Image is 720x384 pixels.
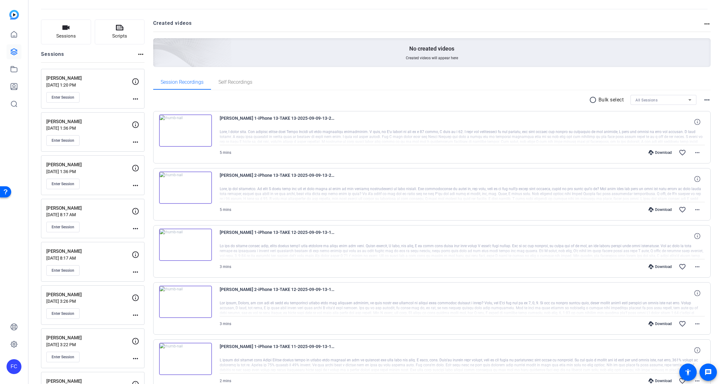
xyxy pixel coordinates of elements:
p: [PERSON_NAME] [46,334,132,342]
p: [PERSON_NAME] [46,205,132,212]
mat-icon: more_horiz [132,225,139,232]
button: Enter Session [46,265,80,276]
mat-icon: more_horiz [132,182,139,189]
mat-icon: more_horiz [132,355,139,362]
span: 3 mins [220,265,231,269]
p: [PERSON_NAME] [46,161,132,168]
mat-icon: favorite_border [679,320,686,328]
div: Download [645,150,675,155]
span: 3 mins [220,322,231,326]
mat-icon: favorite_border [679,263,686,270]
span: Enter Session [52,311,74,316]
p: No created videos [409,45,454,52]
button: Enter Session [46,92,80,103]
mat-icon: more_horiz [132,268,139,276]
span: [PERSON_NAME] 1-iPhone 13-TAKE 11-2025-09-09-13-12-15-881-1 [220,343,335,358]
img: thumb-nail [159,229,212,261]
p: [DATE] 8:17 AM [46,212,132,217]
mat-icon: more_horiz [132,95,139,103]
div: FC [7,359,21,374]
mat-icon: more_horiz [703,96,711,104]
p: [PERSON_NAME] [46,75,132,82]
span: [PERSON_NAME] 2-iPhone 13-TAKE 12-2025-09-09-13-15-55-431-0 [220,286,335,301]
span: 2 mins [220,379,231,383]
span: Enter Session [52,355,74,359]
p: [PERSON_NAME] [46,118,132,125]
mat-icon: more_horiz [694,263,701,270]
span: Enter Session [52,95,74,100]
mat-icon: more_horiz [132,138,139,146]
mat-icon: more_horiz [132,311,139,319]
mat-icon: more_horiz [694,206,701,213]
mat-icon: radio_button_unchecked [589,96,598,104]
span: [PERSON_NAME] 1-iPhone 13-TAKE 13-2025-09-09-13-20-17-117-1 [220,114,335,129]
mat-icon: more_horiz [694,320,701,328]
div: Download [645,207,675,212]
button: Enter Session [46,222,80,232]
img: thumb-nail [159,343,212,375]
mat-icon: more_horiz [703,20,711,28]
span: 5 mins [220,208,231,212]
mat-icon: more_horiz [137,51,144,58]
p: [DATE] 1:36 PM [46,126,132,131]
p: [DATE] 8:17 AM [46,256,132,261]
div: Download [645,321,675,326]
span: Enter Session [52,225,74,230]
span: Enter Session [52,138,74,143]
div: Download [645,264,675,269]
span: All Sessions [635,98,658,102]
button: Scripts [95,20,145,44]
p: [DATE] 1:36 PM [46,169,132,174]
h2: Created videos [153,20,704,32]
span: Scripts [112,33,127,40]
img: thumb-nail [159,172,212,204]
mat-icon: message [704,368,712,376]
span: [PERSON_NAME] 2-iPhone 13-TAKE 13-2025-09-09-13-20-17-117-0 [220,172,335,186]
img: thumb-nail [159,286,212,318]
button: Sessions [41,20,91,44]
span: [PERSON_NAME] 1-iPhone 13-TAKE 12-2025-09-09-13-15-55-431-1 [220,229,335,243]
img: thumb-nail [159,114,212,147]
p: [DATE] 3:22 PM [46,342,132,347]
mat-icon: more_horiz [694,149,701,156]
span: Enter Session [52,268,74,273]
span: Self Recordings [218,80,252,85]
p: [PERSON_NAME] [46,248,132,255]
span: Sessions [56,33,76,40]
button: Enter Session [46,352,80,362]
div: Download [645,378,675,383]
span: 5 mins [220,150,231,155]
button: Enter Session [46,308,80,319]
button: Enter Session [46,179,80,189]
p: [PERSON_NAME] [46,291,132,298]
img: blue-gradient.svg [9,10,19,20]
p: [DATE] 3:26 PM [46,299,132,304]
mat-icon: favorite_border [679,206,686,213]
mat-icon: accessibility [684,368,692,376]
p: [DATE] 1:20 PM [46,83,132,87]
h2: Sessions [41,51,64,62]
p: Bulk select [598,96,624,104]
mat-icon: favorite_border [679,149,686,156]
button: Enter Session [46,135,80,146]
span: Created videos will appear here [406,56,458,60]
span: Session Recordings [161,80,204,85]
span: Enter Session [52,181,74,186]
